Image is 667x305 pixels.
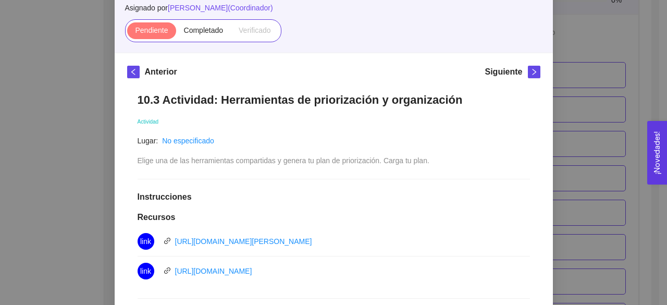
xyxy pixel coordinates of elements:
[175,267,252,275] a: [URL][DOMAIN_NAME]
[647,121,667,185] button: Open Feedback Widget
[164,237,171,245] span: link
[138,119,159,125] span: Actividad
[528,68,540,76] span: right
[168,4,273,12] span: [PERSON_NAME] ( Coordinador )
[140,263,151,279] span: link
[184,26,224,34] span: Completado
[528,66,540,78] button: right
[138,156,429,165] span: Elige una de las herramientas compartidas y genera tu plan de priorización. Carga tu plan.
[164,267,171,274] span: link
[125,2,542,14] span: Asignado por
[485,66,522,78] h5: Siguiente
[135,26,168,34] span: Pendiente
[239,26,270,34] span: Verificado
[138,192,530,202] h1: Instrucciones
[140,233,151,250] span: link
[138,212,530,223] h1: Recursos
[138,93,530,107] h1: 10.3 Actividad: Herramientas de priorización y organización
[145,66,177,78] h5: Anterior
[175,237,312,246] a: [URL][DOMAIN_NAME][PERSON_NAME]
[138,135,158,147] article: Lugar:
[128,68,139,76] span: left
[127,66,140,78] button: left
[162,137,214,145] a: No especificado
